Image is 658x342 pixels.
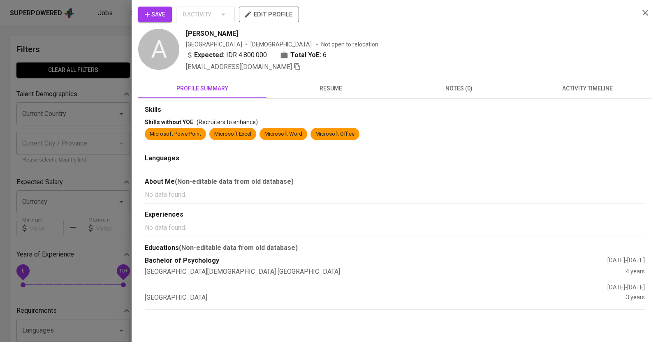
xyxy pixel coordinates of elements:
b: Expected: [194,50,225,60]
span: [DEMOGRAPHIC_DATA] [250,40,313,49]
div: Microsoft Office [315,130,354,138]
div: Languages [145,154,645,163]
span: 6 [323,50,327,60]
span: resume [271,83,390,94]
div: Educations [145,243,645,253]
span: notes (0) [400,83,518,94]
span: activity timeline [528,83,646,94]
b: Total YoE: [290,50,321,60]
div: [GEOGRAPHIC_DATA] [145,293,626,303]
div: 4 years [626,267,645,277]
p: No data found. [145,223,645,233]
div: Bachelor of Psychology [145,256,607,266]
div: A [138,29,179,70]
span: Skills without YOE [145,119,193,125]
div: Microsoft PowerPoint [150,130,201,138]
span: profile summary [143,83,262,94]
div: About Me [145,177,645,187]
p: No data found. [145,190,645,200]
span: edit profile [246,9,292,20]
span: [DATE] - [DATE] [607,284,645,291]
b: (Non-editable data from old database) [179,244,298,252]
div: Skills [145,105,645,115]
div: IDR 4.800.000 [186,50,267,60]
p: Not open to relocation [321,40,378,49]
div: Microsoft Excel [214,130,251,138]
div: Microsoft Word [264,130,302,138]
button: Save [138,7,172,22]
span: [DATE] - [DATE] [607,257,645,263]
b: (Non-editable data from old database) [175,178,294,185]
span: [PERSON_NAME] [186,29,238,39]
div: Experiences [145,210,645,220]
div: 3 years [626,293,645,303]
a: edit profile [239,11,299,17]
button: edit profile [239,7,299,22]
div: [GEOGRAPHIC_DATA] [186,40,242,49]
div: [GEOGRAPHIC_DATA][DEMOGRAPHIC_DATA] [GEOGRAPHIC_DATA] [145,267,626,277]
span: Save [145,9,165,20]
span: [EMAIL_ADDRESS][DOMAIN_NAME] [186,63,292,71]
span: (Recruiters to enhance) [197,119,258,125]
